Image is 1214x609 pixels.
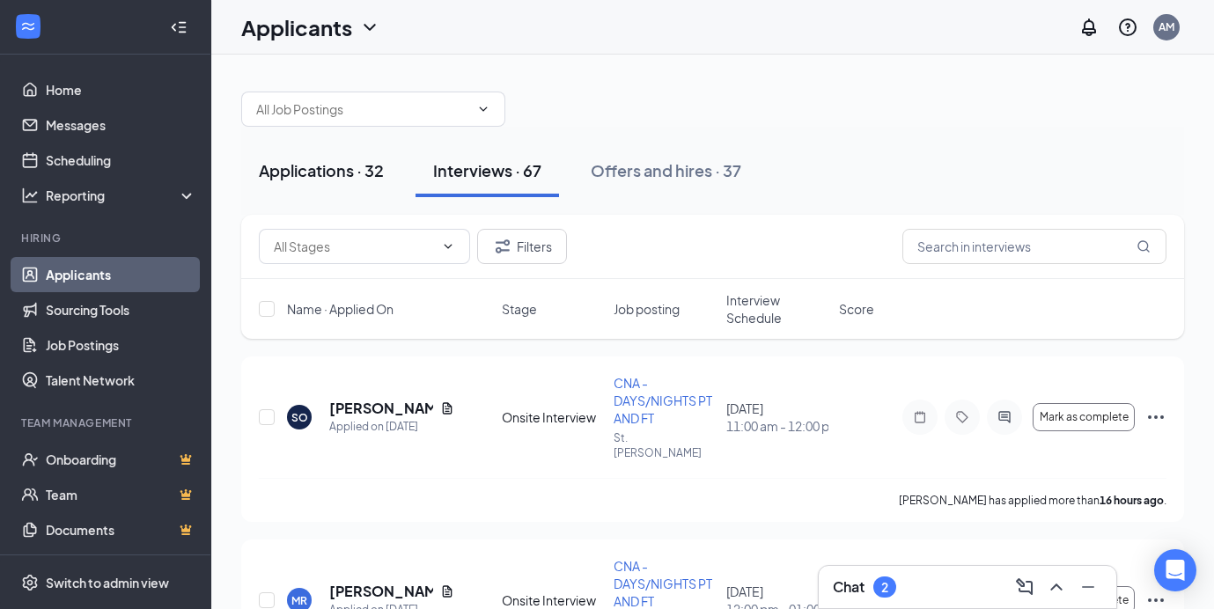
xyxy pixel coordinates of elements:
[902,229,1166,264] input: Search in interviews
[21,231,193,246] div: Hiring
[492,236,513,257] svg: Filter
[1074,573,1102,601] button: Minimize
[46,512,196,547] a: DocumentsCrown
[46,107,196,143] a: Messages
[614,375,712,426] span: CNA -DAYS/NIGHTS PT AND FT
[21,415,193,430] div: Team Management
[1040,411,1129,423] span: Mark as complete
[899,493,1166,508] p: [PERSON_NAME] has applied more than .
[833,577,865,597] h3: Chat
[46,187,197,204] div: Reporting
[46,363,196,398] a: Talent Network
[441,239,455,253] svg: ChevronDown
[46,257,196,292] a: Applicants
[46,72,196,107] a: Home
[726,291,828,327] span: Interview Schedule
[614,430,716,460] p: St. [PERSON_NAME]
[1042,573,1071,601] button: ChevronUp
[46,327,196,363] a: Job Postings
[614,558,712,609] span: CNA -DAYS/NIGHTS PT AND FT
[614,300,680,318] span: Job posting
[259,159,384,181] div: Applications · 32
[170,18,188,36] svg: Collapse
[1154,549,1196,591] div: Open Intercom Messenger
[329,582,433,601] h5: [PERSON_NAME]
[726,400,828,435] div: [DATE]
[1078,576,1099,598] svg: Minimize
[291,593,307,608] div: MR
[329,418,454,436] div: Applied on [DATE]
[274,237,434,256] input: All Stages
[1033,403,1135,431] button: Mark as complete
[994,410,1015,424] svg: ActiveChat
[1145,407,1166,428] svg: Ellipses
[1100,494,1164,507] b: 16 hours ago
[1014,576,1035,598] svg: ComposeMessage
[19,18,37,35] svg: WorkstreamLogo
[433,159,541,181] div: Interviews · 67
[46,477,196,512] a: TeamCrown
[291,410,308,425] div: SO
[1011,573,1039,601] button: ComposeMessage
[1046,576,1067,598] svg: ChevronUp
[1117,17,1138,38] svg: QuestionInfo
[952,410,973,424] svg: Tag
[1159,19,1174,34] div: AM
[591,159,741,181] div: Offers and hires · 37
[46,574,169,591] div: Switch to admin view
[476,102,490,116] svg: ChevronDown
[46,547,196,583] a: SurveysCrown
[46,292,196,327] a: Sourcing Tools
[46,442,196,477] a: OnboardingCrown
[440,401,454,415] svg: Document
[477,229,567,264] button: Filter Filters
[1137,239,1151,253] svg: MagnifyingGlass
[839,300,874,318] span: Score
[329,399,433,418] h5: [PERSON_NAME]
[881,580,888,595] div: 2
[287,300,394,318] span: Name · Applied On
[241,12,352,42] h1: Applicants
[726,417,828,435] span: 11:00 am - 12:00 pm
[502,591,604,609] div: Onsite Interview
[1078,17,1100,38] svg: Notifications
[359,17,380,38] svg: ChevronDown
[21,574,39,591] svg: Settings
[46,143,196,178] a: Scheduling
[502,300,537,318] span: Stage
[21,187,39,204] svg: Analysis
[440,584,454,598] svg: Document
[502,408,604,426] div: Onsite Interview
[256,99,469,119] input: All Job Postings
[909,410,931,424] svg: Note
